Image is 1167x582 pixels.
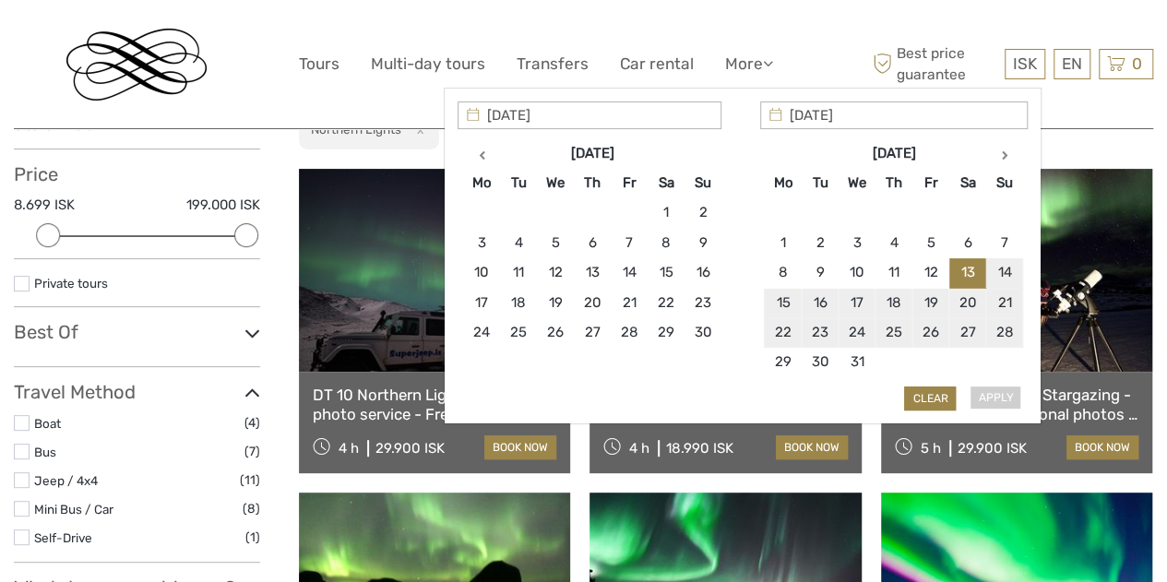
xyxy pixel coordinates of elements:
th: Sa [648,168,685,197]
th: Su [986,168,1023,197]
th: We [537,168,574,197]
a: Bus [34,445,56,459]
td: 17 [463,288,500,317]
td: 3 [839,228,875,257]
td: 31 [839,348,875,377]
td: 5 [912,228,949,257]
a: Multi-day tours [371,51,485,77]
th: Su [685,168,721,197]
h3: Price [14,163,260,185]
td: 6 [949,228,986,257]
td: 20 [949,288,986,317]
a: Transfers [517,51,589,77]
td: 10 [463,258,500,288]
th: Sa [949,168,986,197]
p: We're away right now. Please check back later! [26,32,208,47]
td: 18 [875,288,912,317]
label: 199.000 ISK [186,196,260,215]
a: book now [1066,435,1138,459]
td: 29 [765,348,802,377]
td: 18 [500,288,537,317]
td: 28 [986,318,1023,348]
td: 12 [912,258,949,288]
td: 25 [500,318,537,348]
span: ISK [1013,54,1037,73]
span: (4) [244,412,260,434]
span: (8) [243,498,260,519]
td: 20 [574,288,611,317]
span: 4 h [339,440,359,457]
td: 19 [912,288,949,317]
td: 8 [765,258,802,288]
button: x [404,120,429,139]
th: Fr [912,168,949,197]
span: (7) [244,441,260,462]
td: 26 [912,318,949,348]
th: Fr [611,168,648,197]
td: 2 [802,228,839,257]
td: 27 [949,318,986,348]
th: Th [574,168,611,197]
td: 13 [574,258,611,288]
td: 15 [648,258,685,288]
a: More [725,51,773,77]
td: 28 [611,318,648,348]
td: 23 [685,288,721,317]
td: 15 [765,288,802,317]
th: [DATE] [500,138,685,168]
div: 29.900 ISK [375,440,445,457]
td: 7 [986,228,1023,257]
td: 9 [802,258,839,288]
span: (11) [240,469,260,491]
span: 4 h [629,440,649,457]
a: Self-Drive [34,530,92,545]
td: 17 [839,288,875,317]
span: 0 [1129,54,1145,73]
td: 30 [802,348,839,377]
td: 11 [500,258,537,288]
img: Reykjavik Residence [66,29,207,101]
span: 5 h [921,440,941,457]
span: (1) [245,527,260,548]
td: 1 [765,228,802,257]
td: 8 [648,228,685,257]
td: 22 [648,288,685,317]
td: 24 [839,318,875,348]
th: Th [875,168,912,197]
td: 25 [875,318,912,348]
td: 27 [574,318,611,348]
th: Mo [463,168,500,197]
h2: Northern Lights [311,122,401,137]
th: Tu [802,168,839,197]
th: Mo [765,168,802,197]
td: 11 [875,258,912,288]
a: DT 10 Northern Lights - Free photo service - Free retry [313,386,556,423]
td: 13 [949,258,986,288]
td: 21 [611,288,648,317]
td: 23 [802,318,839,348]
td: 7 [611,228,648,257]
th: We [839,168,875,197]
td: 9 [685,228,721,257]
td: 29 [648,318,685,348]
td: 14 [986,258,1023,288]
td: 14 [611,258,648,288]
a: Tours [299,51,339,77]
a: Mini Bus / Car [34,502,113,517]
td: 5 [537,228,574,257]
div: 29.900 ISK [958,440,1027,457]
th: [DATE] [802,138,986,168]
th: Tu [500,168,537,197]
td: 30 [685,318,721,348]
button: Open LiveChat chat widget [212,29,234,51]
td: 16 [685,258,721,288]
span: Best price guarantee [868,43,1000,84]
a: Jeep / 4x4 [34,473,98,488]
td: 12 [537,258,574,288]
td: 21 [986,288,1023,317]
td: 4 [875,228,912,257]
td: 24 [463,318,500,348]
div: EN [1054,49,1090,79]
button: Clear [904,386,956,410]
label: 8.699 ISK [14,196,75,215]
